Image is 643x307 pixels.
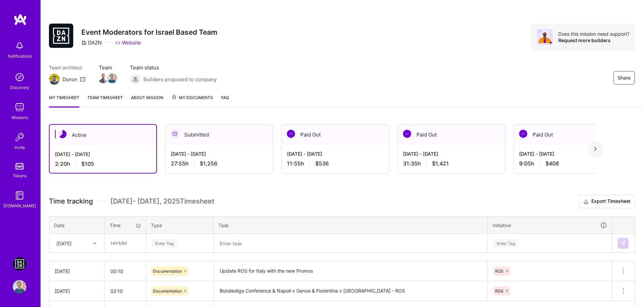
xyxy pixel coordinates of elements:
[214,216,488,234] th: Task
[403,150,500,157] div: [DATE] - [DATE]
[81,39,102,46] div: DAZN
[492,221,607,229] div: Initiative
[153,288,182,294] span: Documentation
[558,37,629,43] div: Request more builders
[13,100,26,114] img: teamwork
[282,124,389,145] div: Paid Out
[105,282,146,300] input: HH:MM
[221,94,229,108] a: FAQ
[87,94,123,108] a: Team timesheet
[432,160,449,167] span: $1,421
[537,29,553,45] img: Avatar
[56,240,72,247] div: [DATE]
[105,262,146,280] input: HH:MM
[55,268,99,275] div: [DATE]
[287,160,383,167] div: 11:55 h
[13,39,26,53] img: bell
[16,163,24,170] img: tokens
[11,114,28,121] div: Missions
[403,130,411,138] img: Paid Out
[13,172,27,179] div: Tokens
[14,13,27,26] img: logo
[8,53,32,60] div: Notifications
[49,94,79,108] a: My timesheet
[98,73,108,83] img: Team Member Avatar
[214,262,487,280] textarea: Update ROS for Italy with the new Promos
[146,216,214,234] th: Type
[49,24,73,48] img: Company Logo
[519,130,527,138] img: Paid Out
[55,287,99,295] div: [DATE]
[11,257,28,271] a: DAZN: Event Moderators for Israel Based Team
[579,195,635,208] button: Export Timesheet
[13,189,26,202] img: guide book
[495,269,504,274] span: ROS
[110,197,214,206] span: [DATE] - [DATE] , 2025 Timesheet
[50,125,156,145] div: Active
[398,124,505,145] div: Paid Out
[11,280,28,294] a: User Avatar
[108,72,116,84] a: Team Member Avatar
[107,73,117,83] img: Team Member Avatar
[493,238,518,248] div: Enter Tag
[583,198,589,205] i: icon Download
[49,64,85,71] span: Team architect
[153,269,182,274] span: Documentation
[81,40,87,45] i: icon CompanyGray
[55,151,151,158] div: [DATE] - [DATE]
[10,84,29,91] div: Discovery
[594,147,597,151] img: right
[62,76,77,83] div: Doron
[613,71,635,85] button: Share
[171,160,267,167] div: 27:55 h
[99,72,108,84] a: Team Member Avatar
[200,160,217,167] span: $1,256
[165,124,273,145] div: Submitted
[287,150,383,157] div: [DATE] - [DATE]
[143,76,217,83] span: Builders proposed to company
[403,160,500,167] div: 31:35 h
[514,124,621,145] div: Paid Out
[99,64,116,71] span: Team
[49,216,105,234] th: Date
[131,94,163,108] a: About Mission
[93,242,97,245] i: icon Chevron
[49,74,60,85] img: Team Architect
[81,160,94,167] span: $105
[171,94,213,108] a: My Documents
[618,74,631,81] span: Share
[81,28,217,36] h3: Event Moderators for Israel Based Team
[55,160,151,167] div: 2:20 h
[495,288,504,294] span: ROS
[130,74,141,85] img: Builders proposed to company
[519,160,616,167] div: 9:05 h
[214,282,487,300] textarea: Bundesliga Conference & Napoli v Genoa & Fiorentina v [GEOGRAPHIC_DATA] - ROS
[3,202,36,209] div: [DOMAIN_NAME]
[620,241,626,246] img: Submit
[545,160,559,167] span: $408
[287,130,295,138] img: Paid Out
[105,234,145,252] input: HH:MM
[171,130,179,138] img: Submitted
[13,280,26,294] img: User Avatar
[171,94,213,101] span: My Documents
[13,257,26,271] img: DAZN: Event Moderators for Israel Based Team
[315,160,329,167] span: $536
[13,130,26,144] img: Invite
[152,238,177,248] div: Enter Tag
[115,39,141,46] a: Website
[519,150,616,157] div: [DATE] - [DATE]
[13,70,26,84] img: discovery
[80,76,85,82] i: icon Mail
[171,150,267,157] div: [DATE] - [DATE]
[130,64,217,71] span: Team status
[110,222,141,229] div: Time
[49,197,93,206] span: Time tracking
[58,130,66,138] img: Active
[15,144,25,151] div: Invite
[558,31,629,37] div: Does this mission need support?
